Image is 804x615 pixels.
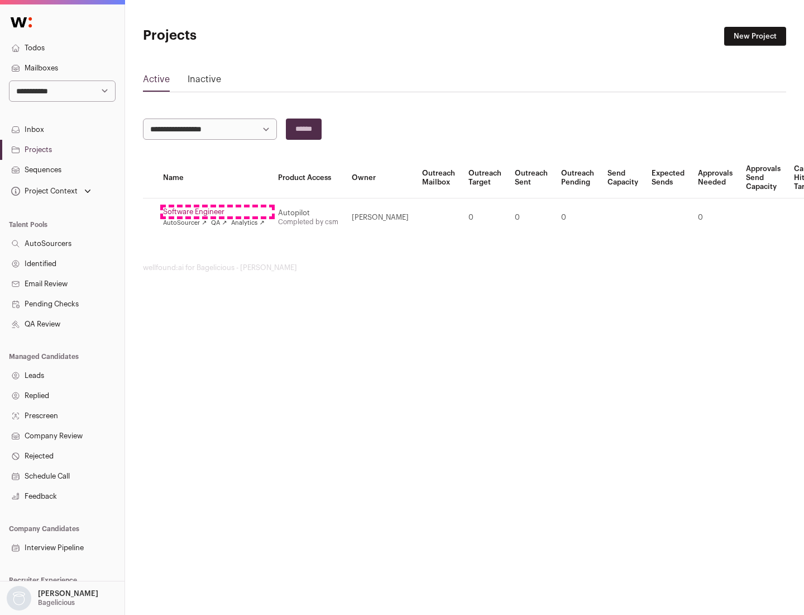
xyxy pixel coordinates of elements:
[645,158,691,198] th: Expected Sends
[691,158,739,198] th: Approvals Needed
[739,158,787,198] th: Approvals Send Capacity
[601,158,645,198] th: Send Capacity
[554,158,601,198] th: Outreach Pending
[345,158,415,198] th: Owner
[143,73,170,91] a: Active
[415,158,462,198] th: Outreach Mailbox
[271,158,345,198] th: Product Access
[4,11,38,34] img: Wellfound
[691,198,739,237] td: 0
[163,207,265,216] a: Software Engineer
[163,219,207,228] a: AutoSourcer ↗
[7,586,31,611] img: nopic.png
[554,198,601,237] td: 0
[508,198,554,237] td: 0
[211,219,227,228] a: QA ↗
[278,209,338,217] div: Autopilot
[462,198,508,237] td: 0
[143,27,357,45] h1: Projects
[508,158,554,198] th: Outreach Sent
[278,219,338,225] a: Completed by csm
[188,73,221,91] a: Inactive
[462,158,508,198] th: Outreach Target
[9,187,78,196] div: Project Context
[724,27,786,46] a: New Project
[9,183,93,199] button: Open dropdown
[345,198,415,237] td: [PERSON_NAME]
[231,219,264,228] a: Analytics ↗
[156,158,271,198] th: Name
[4,586,100,611] button: Open dropdown
[38,598,75,607] p: Bagelicious
[143,263,786,272] footer: wellfound:ai for Bagelicious - [PERSON_NAME]
[38,589,98,598] p: [PERSON_NAME]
